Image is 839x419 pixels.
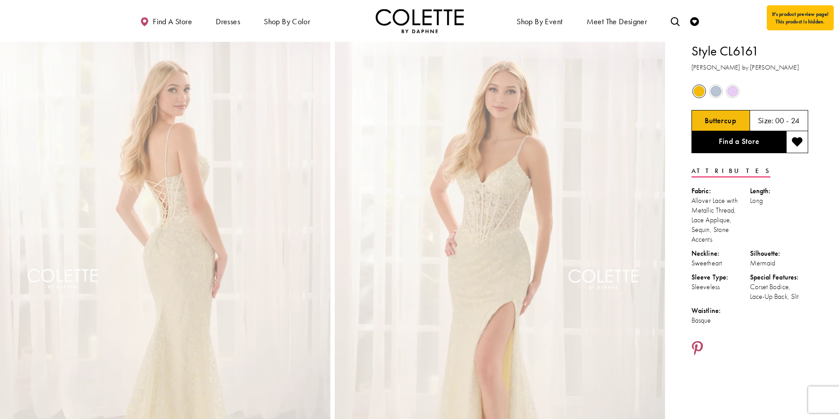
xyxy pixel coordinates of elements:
div: Sleeveless [691,282,750,292]
span: Shop By Event [514,9,565,33]
span: Shop by color [262,9,312,33]
div: Mermaid [750,258,809,268]
div: Long [750,196,809,206]
div: Silhouette: [750,249,809,258]
a: Toggle search [669,9,682,33]
div: It's product preview page! This product is hidden. [767,5,834,30]
div: Waistline: [691,306,750,316]
h1: Style CL6161 [691,42,808,60]
div: Length: [750,186,809,196]
div: Buttercup [691,84,707,99]
div: Product color controls state depends on size chosen [691,83,808,100]
div: Corset Bodice, Lace-Up Back, Slit [750,282,809,301]
div: Ice Blue [708,84,724,99]
div: Special Features: [750,272,809,282]
button: Add to wishlist [786,131,808,153]
a: Share using Pinterest - Opens in new tab [691,341,703,357]
span: Dresses [214,9,242,33]
span: Size: [758,115,774,125]
div: Sleeve Type: [691,272,750,282]
span: Shop by color [264,17,310,26]
img: Colette by Daphne [376,9,464,33]
div: Lilac [725,84,740,99]
span: Dresses [216,17,240,26]
h5: Chosen color [705,116,736,125]
h3: [PERSON_NAME] by [PERSON_NAME] [691,62,808,73]
span: Find a store [153,17,192,26]
span: Shop By Event [517,17,562,26]
div: Sweetheart [691,258,750,268]
span: Meet the designer [587,17,647,26]
h5: 00 - 24 [775,116,800,125]
a: Meet the designer [584,9,650,33]
a: Attributes [691,165,770,177]
div: Allover Lace with Metallic Thread, Lace Applique, Sequin, Stone Accents [691,196,750,244]
a: Find a store [138,9,194,33]
div: Basque [691,316,750,325]
a: Find a Store [691,131,786,153]
a: Check Wishlist [688,9,701,33]
div: Neckline: [691,249,750,258]
div: Fabric: [691,186,750,196]
a: Visit Home Page [376,9,464,33]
